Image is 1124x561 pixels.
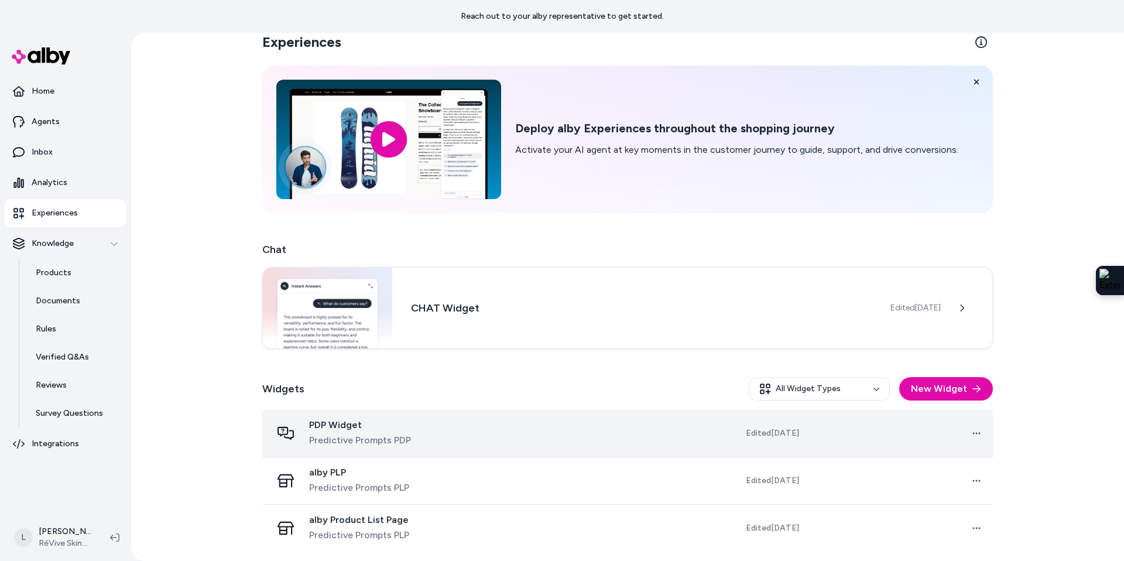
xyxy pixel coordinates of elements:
h2: Deploy alby Experiences throughout the shopping journey [515,121,958,136]
p: Integrations [32,438,79,450]
p: Verified Q&As [36,351,89,363]
span: PDP Widget [309,419,411,431]
p: Reviews [36,379,67,391]
span: Predictive Prompts PLP [309,481,409,495]
button: New Widget [899,377,993,401]
p: Inbox [32,146,53,158]
a: Reviews [24,371,126,399]
p: Analytics [32,177,67,189]
h2: Chat [262,241,993,258]
button: L[PERSON_NAME]RéVive Skincare [7,519,101,556]
span: alby Product List Page [309,514,409,526]
a: Chat widgetCHAT WidgetEdited[DATE] [262,267,993,349]
a: Integrations [5,430,126,458]
p: Activate your AI agent at key moments in the customer journey to guide, support, and drive conver... [515,143,958,157]
p: Documents [36,295,80,307]
button: Knowledge [5,230,126,258]
a: Home [5,77,126,105]
p: Agents [32,116,60,128]
a: Agents [5,108,126,136]
p: [PERSON_NAME] [39,526,91,538]
img: alby Logo [12,47,70,64]
p: Experiences [32,207,78,219]
span: Edited [DATE] [746,522,799,534]
span: Edited [DATE] [746,475,799,487]
a: Experiences [5,199,126,227]
button: All Widget Types [749,377,890,401]
p: Survey Questions [36,408,103,419]
h2: Widgets [262,381,304,397]
p: Home [32,85,54,97]
p: Rules [36,323,56,335]
a: Inbox [5,138,126,166]
h2: Experiences [262,33,341,52]
a: Analytics [5,169,126,197]
a: Survey Questions [24,399,126,427]
span: Edited [DATE] [890,302,941,314]
span: Predictive Prompts PLP [309,528,409,542]
img: Extension Icon [1099,269,1120,292]
span: L [14,528,33,547]
p: Reach out to your alby representative to get started. [461,11,664,22]
a: Documents [24,287,126,315]
p: Knowledge [32,238,74,249]
a: Verified Q&As [24,343,126,371]
p: Products [36,267,71,279]
a: Products [24,259,126,287]
h3: CHAT Widget [411,300,872,316]
span: Predictive Prompts PDP [309,433,411,447]
span: RéVive Skincare [39,538,91,549]
a: Rules [24,315,126,343]
span: alby PLP [309,467,409,478]
span: Edited [DATE] [746,427,799,439]
img: Chat widget [263,268,392,348]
